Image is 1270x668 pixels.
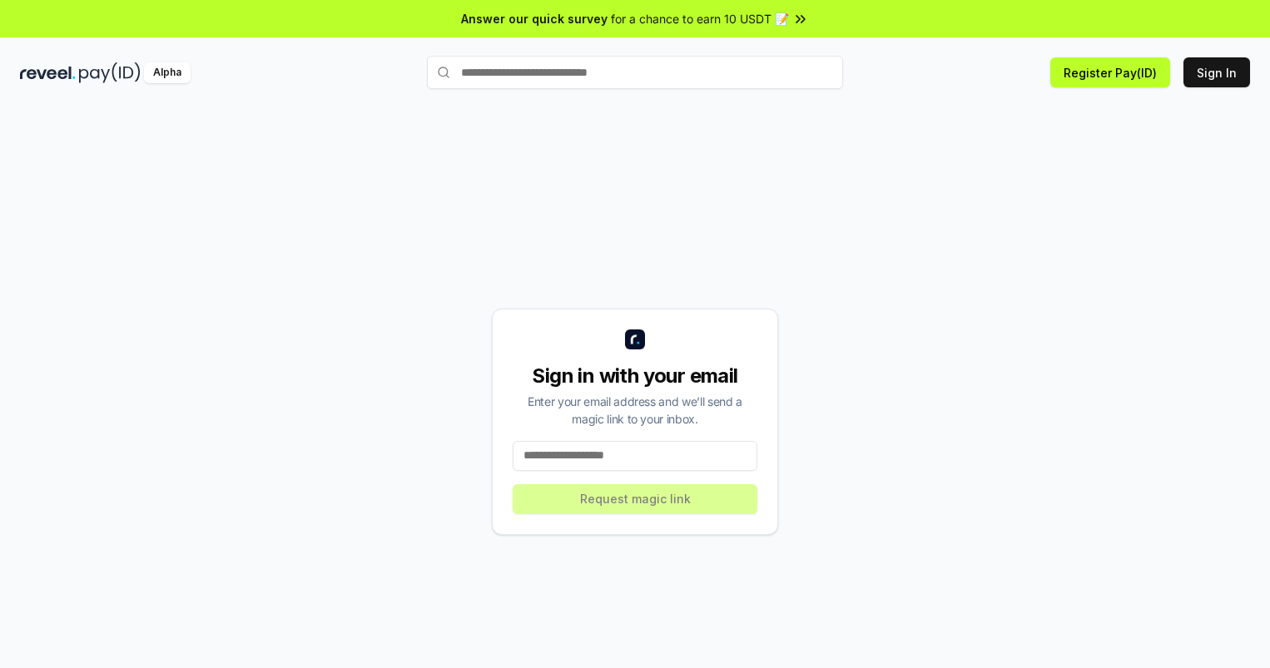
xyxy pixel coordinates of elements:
div: Alpha [144,62,191,83]
img: pay_id [79,62,141,83]
div: Sign in with your email [513,363,757,389]
span: Answer our quick survey [461,10,608,27]
button: Sign In [1183,57,1250,87]
button: Register Pay(ID) [1050,57,1170,87]
div: Enter your email address and we’ll send a magic link to your inbox. [513,393,757,428]
img: reveel_dark [20,62,76,83]
span: for a chance to earn 10 USDT 📝 [611,10,789,27]
img: logo_small [625,329,645,349]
